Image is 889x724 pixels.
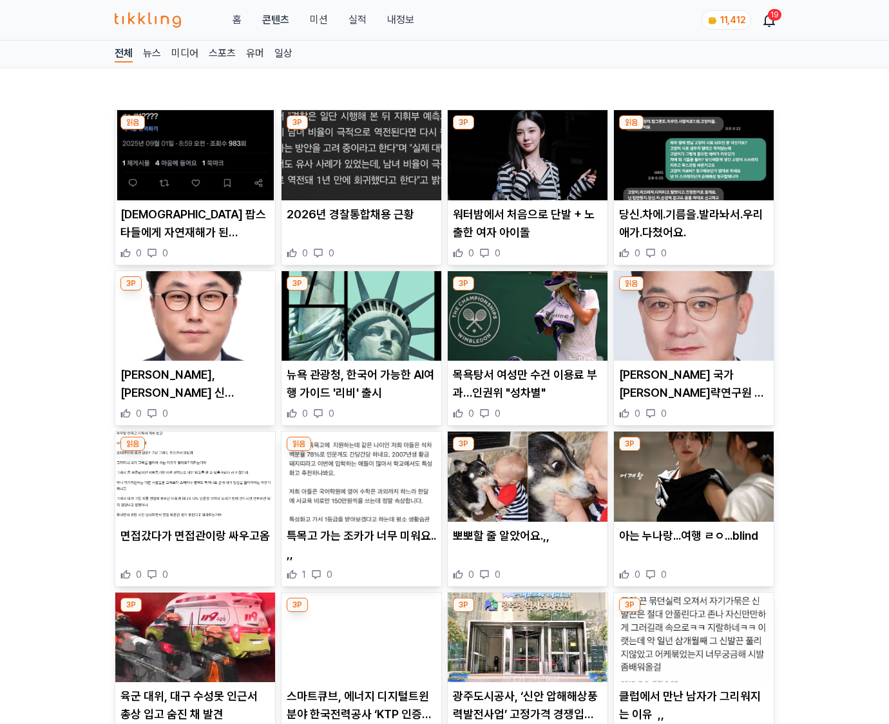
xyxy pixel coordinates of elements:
[136,407,142,420] span: 0
[115,432,275,522] img: 면접갔다가 면접관이랑 싸우고옴
[468,568,474,581] span: 0
[614,593,774,683] img: 클럽에서 만난 남자가 그리워지는 이유 ,,
[143,46,161,62] a: 뉴스
[282,110,441,200] img: 2026년 경찰통합채용 근황
[136,568,142,581] span: 0
[661,568,667,581] span: 0
[768,9,781,21] div: 19
[274,46,292,62] a: 일상
[447,271,608,426] div: 3P 목욕탕서 여성만 수건 이용료 부과…인권위 "성차별" 목욕탕서 여성만 수건 이용료 부과…인권위 "성차별" 0 0
[287,437,311,451] div: 읽음
[453,527,602,545] p: 뽀뽀할 줄 알았어요.,,
[453,115,474,129] div: 3P
[287,527,436,563] p: 특목고 가는 조카가 너무 미워요.. ,,
[635,568,640,581] span: 0
[661,247,667,260] span: 0
[387,12,414,28] a: 내정보
[281,431,442,587] div: 읽음 특목고 가는 조카가 너무 미워요.. ,, 특목고 가는 조카가 너무 미워요.. ,, 1 0
[702,10,749,30] a: coin 11,412
[448,271,607,361] img: 목욕탕서 여성만 수건 이용료 부과…인권위 "성차별"
[327,568,332,581] span: 0
[233,12,242,28] a: 홈
[619,115,644,129] div: 읽음
[447,431,608,587] div: 3P 뽀뽀할 줄 알았어요.,, 뽀뽀할 줄 알았어요.,, 0 0
[349,12,367,28] a: 실적
[171,46,198,62] a: 미디어
[162,407,168,420] span: 0
[120,115,145,129] div: 읽음
[120,598,142,612] div: 3P
[448,593,607,683] img: 광주도시공사, ‘신안 압해해상풍력발전사업’ 고정가격 경쟁입찰 선정
[115,12,181,28] img: 티끌링
[120,527,270,545] p: 면접갔다가 면접관이랑 싸우고옴
[302,407,308,420] span: 0
[614,432,774,522] img: 아는 누나랑...여행 ㄹㅇ...blind
[720,15,745,25] span: 11,412
[115,110,275,200] img: 미국 팝스타들에게 자연재해가 된 케데헌
[162,247,168,260] span: 0
[453,205,602,242] p: 워터밤에서 처음으로 단발 + 노출한 여자 아이돌
[287,205,436,224] p: 2026년 경찰통합채용 근황
[287,115,308,129] div: 3P
[136,247,142,260] span: 0
[448,110,607,200] img: 워터밤에서 처음으로 단발 + 노출한 여자 아이돌
[115,431,276,587] div: 읽음 면접갔다가 면접관이랑 싸우고옴 면접갔다가 면접관이랑 싸우고옴 0 0
[635,247,640,260] span: 0
[115,46,133,62] a: 전체
[764,12,774,28] a: 19
[453,366,602,402] p: 목욕탕서 여성만 수건 이용료 부과…인권위 "성차별"
[120,366,270,402] p: [PERSON_NAME], [PERSON_NAME] 신[PERSON_NAME] 취임…"현장중심 리더십"
[619,598,640,612] div: 3P
[619,437,640,451] div: 3P
[246,46,264,62] a: 유머
[707,15,718,26] img: coin
[468,247,474,260] span: 0
[120,437,145,451] div: 읽음
[619,687,769,723] p: 클럽에서 만난 남자가 그리워지는 이유 ,,
[282,432,441,522] img: 특목고 가는 조카가 너무 미워요.. ,,
[453,276,474,291] div: 3P
[287,598,308,612] div: 3P
[619,205,769,242] p: 당신.차에.기름을.발라놔서.우리애가.다쳤어요.
[302,568,306,581] span: 1
[613,110,774,265] div: 읽음 당신.차에.기름을.발라놔서.우리애가.다쳤어요. 당신.차에.기름을.발라놔서.우리애가.다쳤어요. 0 0
[115,271,275,361] img: 알보젠코리아, 이욱세 신임대표 취임…"현장중심 리더십"
[495,568,501,581] span: 0
[329,407,334,420] span: 0
[619,527,769,545] p: 아는 누나랑...여행 ㄹㅇ...blind
[115,593,275,683] img: 육군 대위, 대구 수성못 인근서 총상 입고 숨진 채 발견
[281,110,442,265] div: 3P 2026년 경찰통합채용 근황 2026년 경찰통합채용 근황 0 0
[614,110,774,200] img: 당신.차에.기름을.발라놔서.우리애가.다쳤어요.
[661,407,667,420] span: 0
[287,687,436,723] p: 스마트큐브, 에너지 디지털트윈 분야 한국전력공사 ‘KTP 인증기업’ 선정
[115,271,276,426] div: 3P 알보젠코리아, 이욱세 신임대표 취임…"현장중심 리더십" [PERSON_NAME], [PERSON_NAME] 신[PERSON_NAME] 취임…"현장중심 리더십" 0 0
[619,276,644,291] div: 읽음
[120,205,270,242] p: [DEMOGRAPHIC_DATA] 팝스타들에게 자연재해가 된 [PERSON_NAME]
[302,247,308,260] span: 0
[447,110,608,265] div: 3P 워터밤에서 처음으로 단발 + 노출한 여자 아이돌 워터밤에서 처음으로 단발 + 노출한 여자 아이돌 0 0
[310,12,328,28] button: 미션
[495,407,501,420] span: 0
[282,593,441,683] img: 스마트큐브, 에너지 디지털트윈 분야 한국전력공사 ‘KTP 인증기업’ 선정
[120,276,142,291] div: 3P
[613,431,774,587] div: 3P 아는 누나랑...여행 ㄹㅇ...blind 아는 누나랑...여행 ㄹㅇ...blind 0 0
[287,276,308,291] div: 3P
[495,247,501,260] span: 0
[287,366,436,402] p: 뉴욕 관광청, 한국어 가능한 AI여행 가이드 '리비' 출시
[281,271,442,426] div: 3P 뉴욕 관광청, 한국어 가능한 AI여행 가이드 '리비' 출시 뉴욕 관광청, 한국어 가능한 AI여행 가이드 '리비' 출시 0 0
[262,12,289,28] a: 콘텐츠
[120,687,270,723] p: 육군 대위, 대구 수성못 인근서 총상 입고 숨진 채 발견
[329,247,334,260] span: 0
[282,271,441,361] img: 뉴욕 관광청, 한국어 가능한 AI여행 가이드 '리비' 출시
[635,407,640,420] span: 0
[115,110,276,265] div: 읽음 미국 팝스타들에게 자연재해가 된 케데헌 [DEMOGRAPHIC_DATA] 팝스타들에게 자연재해가 된 [PERSON_NAME] 0 0
[162,568,168,581] span: 0
[209,46,236,62] a: 스포츠
[453,598,474,612] div: 3P
[453,437,474,451] div: 3P
[614,271,774,361] img: 김성배 국가안보전략연구원 8대 원장 취임
[613,271,774,426] div: 읽음 김성배 국가안보전략연구원 8대 원장 취임 [PERSON_NAME] 국가[PERSON_NAME]략연구원 8대 원장 취임 0 0
[453,687,602,723] p: 광주도시공사, ‘신안 압해해상풍력발전사업’ 고정가격 경쟁입찰 선정
[468,407,474,420] span: 0
[619,366,769,402] p: [PERSON_NAME] 국가[PERSON_NAME]략연구원 8대 원장 취임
